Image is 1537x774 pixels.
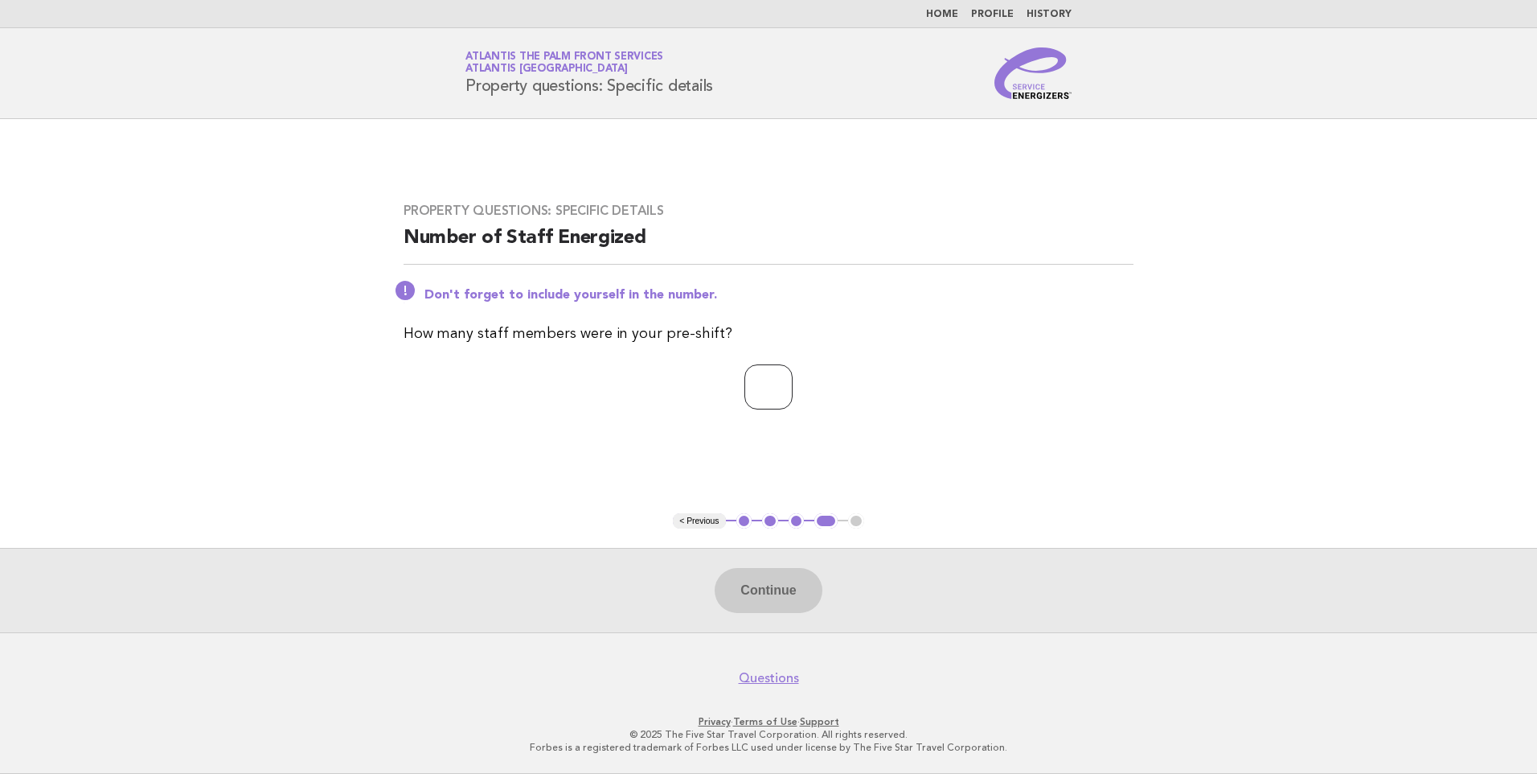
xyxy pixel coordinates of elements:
[789,513,805,529] button: 3
[277,728,1260,741] p: © 2025 The Five Star Travel Corporation. All rights reserved.
[736,513,752,529] button: 1
[404,323,1133,345] p: How many staff members were in your pre-shift?
[971,10,1014,19] a: Profile
[404,203,1133,219] h3: Property questions: Specific details
[739,670,799,686] a: Questions
[404,225,1133,265] h2: Number of Staff Energized
[994,47,1072,99] img: Service Energizers
[277,715,1260,728] p: · ·
[1027,10,1072,19] a: History
[465,52,713,94] h1: Property questions: Specific details
[800,716,839,727] a: Support
[733,716,797,727] a: Terms of Use
[673,513,725,529] button: < Previous
[424,287,1133,303] p: Don't forget to include yourself in the number.
[762,513,778,529] button: 2
[814,513,838,529] button: 4
[699,716,731,727] a: Privacy
[465,51,663,74] a: Atlantis The Palm Front ServicesAtlantis [GEOGRAPHIC_DATA]
[926,10,958,19] a: Home
[277,741,1260,754] p: Forbes is a registered trademark of Forbes LLC used under license by The Five Star Travel Corpora...
[465,64,628,75] span: Atlantis [GEOGRAPHIC_DATA]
